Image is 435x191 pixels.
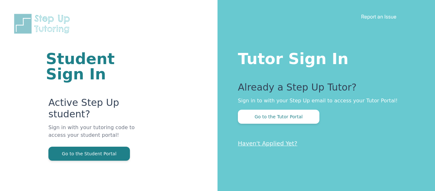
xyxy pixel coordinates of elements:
[238,48,410,66] h1: Tutor Sign In
[238,82,410,97] p: Already a Step Up Tutor?
[48,147,130,161] button: Go to the Student Portal
[48,151,130,157] a: Go to the Student Portal
[238,114,319,120] a: Go to the Tutor Portal
[238,110,319,124] button: Go to the Tutor Portal
[361,13,396,20] a: Report an Issue
[238,97,410,105] p: Sign in to with your Step Up email to access your Tutor Portal!
[13,13,74,35] img: Step Up Tutoring horizontal logo
[46,51,141,82] h1: Student Sign In
[238,140,297,147] a: Haven't Applied Yet?
[48,97,141,124] p: Active Step Up student?
[48,124,141,147] p: Sign in with your tutoring code to access your student portal!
